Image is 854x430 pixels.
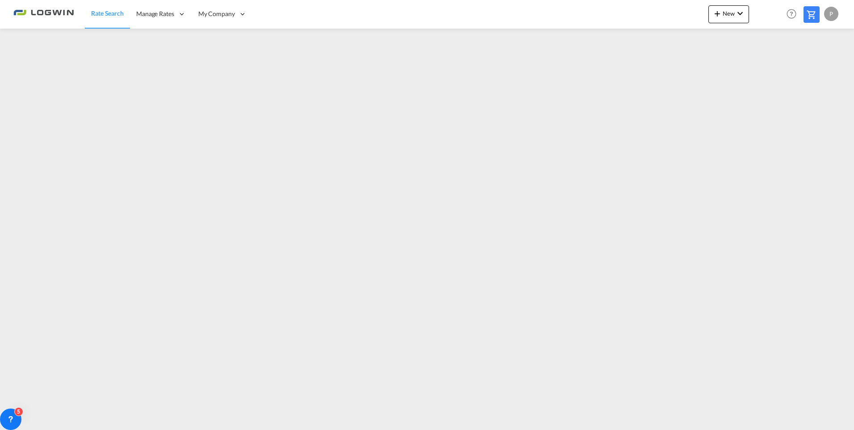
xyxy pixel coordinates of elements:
[735,8,745,19] md-icon: icon-chevron-down
[712,8,723,19] md-icon: icon-plus 400-fg
[708,5,749,23] button: icon-plus 400-fgNewicon-chevron-down
[136,9,174,18] span: Manage Rates
[13,4,74,24] img: 2761ae10d95411efa20a1f5e0282d2d7.png
[824,7,838,21] div: P
[784,6,804,22] div: Help
[712,10,745,17] span: New
[91,9,124,17] span: Rate Search
[784,6,799,21] span: Help
[198,9,235,18] span: My Company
